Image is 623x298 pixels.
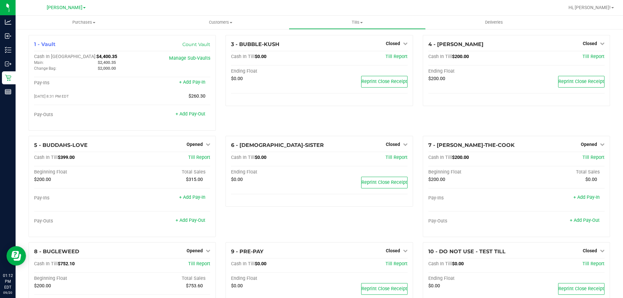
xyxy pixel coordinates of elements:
[386,248,400,253] span: Closed
[573,195,600,200] a: + Add Pay-In
[16,16,152,29] a: Purchases
[585,177,597,182] span: $0.00
[231,283,243,289] span: $0.00
[361,79,407,84] span: Reprint Close Receipt
[58,261,75,267] span: $752.10
[361,180,407,185] span: Reprint Close Receipt
[182,42,210,47] a: Count Vault
[231,54,255,59] span: Cash In Till
[34,66,56,71] span: Change Bag:
[98,66,116,71] span: $2,000.00
[58,155,75,160] span: $399.00
[122,169,211,175] div: Total Sales
[231,76,243,81] span: $0.00
[34,94,69,99] span: [DATE] 8:31 PM EDT
[428,142,515,148] span: 7 - [PERSON_NAME]-THE-COOK
[428,169,517,175] div: Beginning Float
[581,142,597,147] span: Opened
[34,283,51,289] span: $200.00
[428,177,445,182] span: $200.00
[5,89,11,95] inline-svg: Reports
[428,218,517,224] div: Pay-Outs
[5,75,11,81] inline-svg: Retail
[255,261,266,267] span: $0.00
[255,155,266,160] span: $0.00
[176,218,205,223] a: + Add Pay-Out
[568,5,611,10] span: Hi, [PERSON_NAME]!
[34,142,88,148] span: 5 - BUDDAHS-LOVE
[231,169,319,175] div: Ending Float
[558,283,605,295] button: Reprint Close Receipt
[34,195,122,201] div: Pay-Ins
[34,169,122,175] div: Beginning Float
[428,54,452,59] span: Cash In Till
[3,290,13,295] p: 09/20
[476,19,512,25] span: Deliveries
[98,60,116,65] span: $2,400.35
[34,112,122,118] div: Pay-Outs
[169,55,210,61] a: Manage Sub-Vaults
[231,142,324,148] span: 6 - [DEMOGRAPHIC_DATA]-SISTER
[583,248,597,253] span: Closed
[5,19,11,25] inline-svg: Analytics
[516,169,605,175] div: Total Sales
[428,155,452,160] span: Cash In Till
[3,273,13,290] p: 01:12 PM EDT
[34,60,44,65] span: Main:
[361,177,408,188] button: Reprint Close Receipt
[188,261,210,267] span: Till Report
[47,5,82,10] span: [PERSON_NAME]
[386,142,400,147] span: Closed
[187,142,203,147] span: Opened
[5,61,11,67] inline-svg: Outbound
[153,19,288,25] span: Customers
[289,19,425,25] span: Tills
[34,155,58,160] span: Cash In Till
[186,283,203,289] span: $753.60
[428,195,517,201] div: Pay-Ins
[176,111,205,117] a: + Add Pay-Out
[5,33,11,39] inline-svg: Inbound
[34,218,122,224] div: Pay-Outs
[570,218,600,223] a: + Add Pay-Out
[231,177,243,182] span: $0.00
[34,80,122,86] div: Pay-Ins
[34,248,79,255] span: 8 - BUGLEWEED
[179,195,205,200] a: + Add Pay-In
[361,283,408,295] button: Reprint Close Receipt
[231,155,255,160] span: Cash In Till
[558,76,605,88] button: Reprint Close Receipt
[6,246,26,266] iframe: Resource center
[152,16,289,29] a: Customers
[428,248,506,255] span: 10 - DO NOT USE - TEST TILL
[428,276,517,281] div: Ending Float
[255,54,266,59] span: $0.00
[428,261,452,267] span: Cash In Till
[186,177,203,182] span: $315.00
[231,68,319,74] div: Ending Float
[361,286,407,292] span: Reprint Close Receipt
[426,16,562,29] a: Deliveries
[385,54,408,59] a: Till Report
[385,261,408,267] a: Till Report
[583,41,597,46] span: Closed
[558,286,604,292] span: Reprint Close Receipt
[188,155,210,160] a: Till Report
[385,155,408,160] a: Till Report
[428,68,517,74] div: Ending Float
[582,155,605,160] a: Till Report
[452,54,469,59] span: $200.00
[179,79,205,85] a: + Add Pay-In
[582,261,605,267] a: Till Report
[231,276,319,281] div: Ending Float
[582,54,605,59] a: Till Report
[34,41,55,47] span: 1 - Vault
[5,47,11,53] inline-svg: Inventory
[231,41,279,47] span: 3 - BUBBLE-KUSH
